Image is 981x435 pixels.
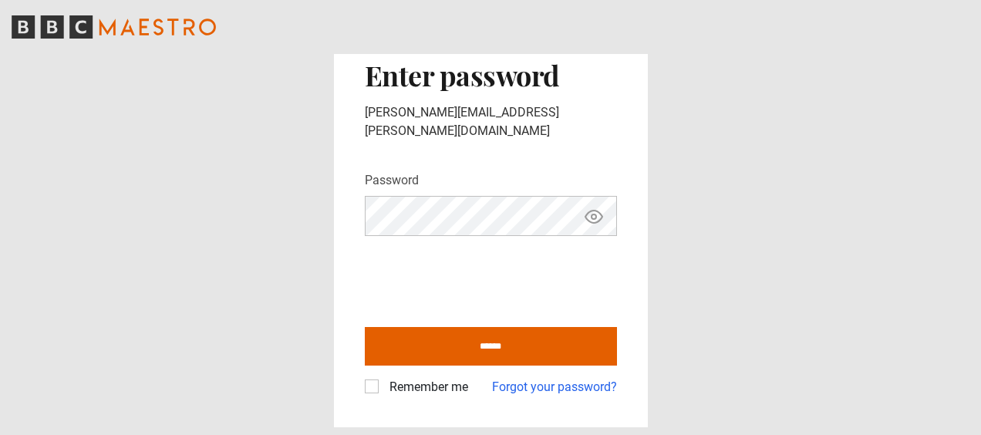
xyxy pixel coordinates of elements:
[492,378,617,396] a: Forgot your password?
[581,203,607,230] button: Show password
[365,103,617,140] p: [PERSON_NAME][EMAIL_ADDRESS][PERSON_NAME][DOMAIN_NAME]
[12,15,216,39] svg: BBC Maestro
[383,378,468,396] label: Remember me
[365,171,419,190] label: Password
[365,248,599,309] iframe: reCAPTCHA
[365,59,617,91] h2: Enter password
